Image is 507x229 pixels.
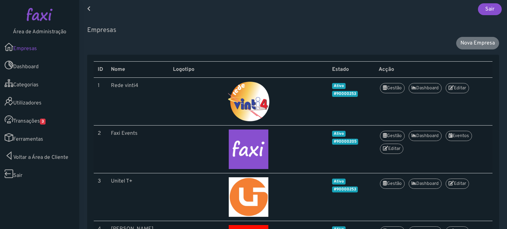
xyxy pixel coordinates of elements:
span: Ativo [332,179,346,185]
th: Acção [375,62,492,78]
a: Gestão [380,83,405,93]
img: Unitel T+ [173,177,324,217]
a: Editar [446,83,469,93]
a: Editar [380,144,403,154]
a: Nova Empresa [456,37,499,49]
td: Rede vinti4 [107,78,169,126]
img: Faxi Events [173,129,324,169]
span: #90000253 [332,91,358,97]
span: Ativo [332,83,346,89]
td: 3 [94,173,107,221]
span: Ativo [332,131,346,137]
a: Gestão [380,131,405,141]
span: #90000205 [332,139,358,145]
td: Unitel T+ [107,173,169,221]
td: 1 [94,78,107,126]
a: Dashboard [409,179,442,189]
a: Eventos [446,131,472,141]
th: Estado [328,62,375,78]
h5: Empresas [87,26,499,34]
a: Dashboard [409,83,442,93]
span: 3 [40,119,46,125]
a: Editar [446,179,469,189]
th: Logotipo [169,62,328,78]
td: 2 [94,126,107,173]
th: ID [94,62,107,78]
img: Rede vinti4 [173,82,324,121]
th: Nome [107,62,169,78]
a: Gestão [380,179,405,189]
a: Dashboard [409,131,442,141]
span: #90000253 [332,186,358,192]
td: Faxi Events [107,126,169,173]
a: Sair [478,3,502,15]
